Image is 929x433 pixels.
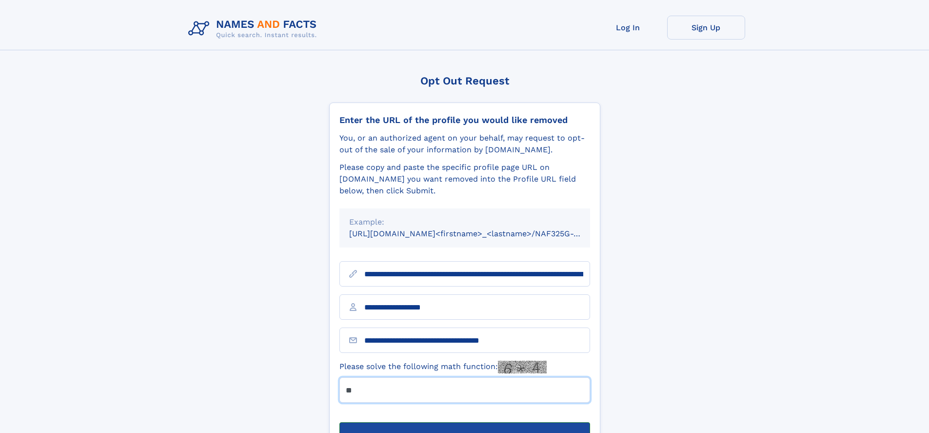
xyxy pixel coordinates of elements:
[339,132,590,156] div: You, or an authorized agent on your behalf, may request to opt-out of the sale of your informatio...
[349,216,580,228] div: Example:
[339,361,547,373] label: Please solve the following math function:
[339,115,590,125] div: Enter the URL of the profile you would like removed
[589,16,667,40] a: Log In
[667,16,745,40] a: Sign Up
[349,229,609,238] small: [URL][DOMAIN_NAME]<firstname>_<lastname>/NAF325G-xxxxxxxx
[339,162,590,197] div: Please copy and paste the specific profile page URL on [DOMAIN_NAME] you want removed into the Pr...
[184,16,325,42] img: Logo Names and Facts
[329,75,600,87] div: Opt Out Request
